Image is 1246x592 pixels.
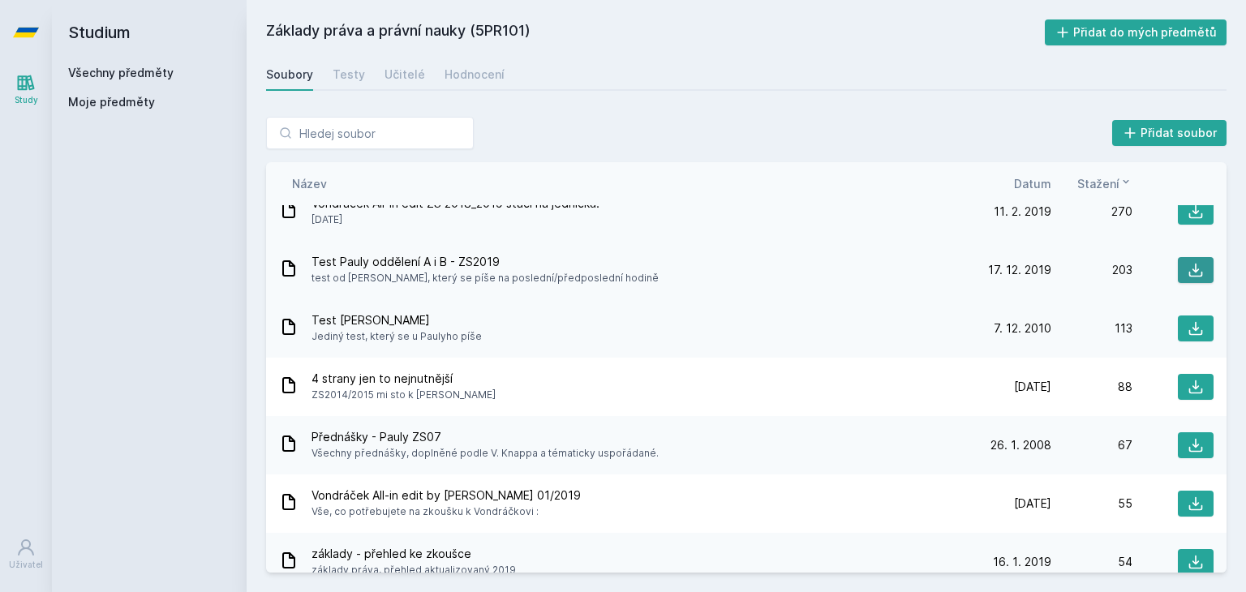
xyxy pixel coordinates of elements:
[9,559,43,571] div: Uživatel
[1051,495,1132,512] div: 55
[311,504,581,520] span: Vše, co potřebujete na zkoušku k Vondráčkovi :
[311,212,599,228] span: [DATE]
[1051,262,1132,278] div: 203
[68,66,174,79] a: Všechny předměty
[266,66,313,83] div: Soubory
[988,262,1051,278] span: 17. 12. 2019
[68,94,155,110] span: Moje předměty
[993,554,1051,570] span: 16. 1. 2019
[266,19,1045,45] h2: Základy práva a právní nauky (5PR101)
[311,445,659,461] span: Všechny přednášky, doplněné podle V. Knappa a tématicky uspořádané.
[266,117,474,149] input: Hledej soubor
[333,66,365,83] div: Testy
[1051,437,1132,453] div: 67
[311,371,496,387] span: 4 strany jen to nejnutnější
[266,58,313,91] a: Soubory
[1014,379,1051,395] span: [DATE]
[385,66,425,83] div: Učitelé
[1045,19,1227,45] button: Přidat do mých předmětů
[311,312,482,328] span: Test [PERSON_NAME]
[1014,495,1051,512] span: [DATE]
[311,562,516,578] span: základy práva, přehled aktualizovaný 2019
[292,175,327,192] button: Název
[311,546,516,562] span: základy - přehled ke zkoušce
[311,429,659,445] span: Přednášky - Pauly ZS07
[311,254,659,270] span: Test Pauly oddělení A i B - ZS2019
[445,66,505,83] div: Hodnocení
[1112,120,1227,146] button: Přidat soubor
[311,487,581,504] span: Vondráček All-in edit by [PERSON_NAME] 01/2019
[1077,175,1119,192] span: Stažení
[1051,554,1132,570] div: 54
[1077,175,1132,192] button: Stažení
[1051,320,1132,337] div: 113
[994,204,1051,220] span: 11. 2. 2019
[3,65,49,114] a: Study
[333,58,365,91] a: Testy
[994,320,1051,337] span: 7. 12. 2010
[1014,175,1051,192] button: Datum
[990,437,1051,453] span: 26. 1. 2008
[1051,379,1132,395] div: 88
[445,58,505,91] a: Hodnocení
[3,530,49,579] a: Uživatel
[311,270,659,286] span: test od [PERSON_NAME], který se píše na poslední/předposlední hodině
[15,94,38,106] div: Study
[385,58,425,91] a: Učitelé
[311,387,496,403] span: ZS2014/2015 mi sto k [PERSON_NAME]
[1051,204,1132,220] div: 270
[311,328,482,345] span: Jediný test, který se u Paulyho píše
